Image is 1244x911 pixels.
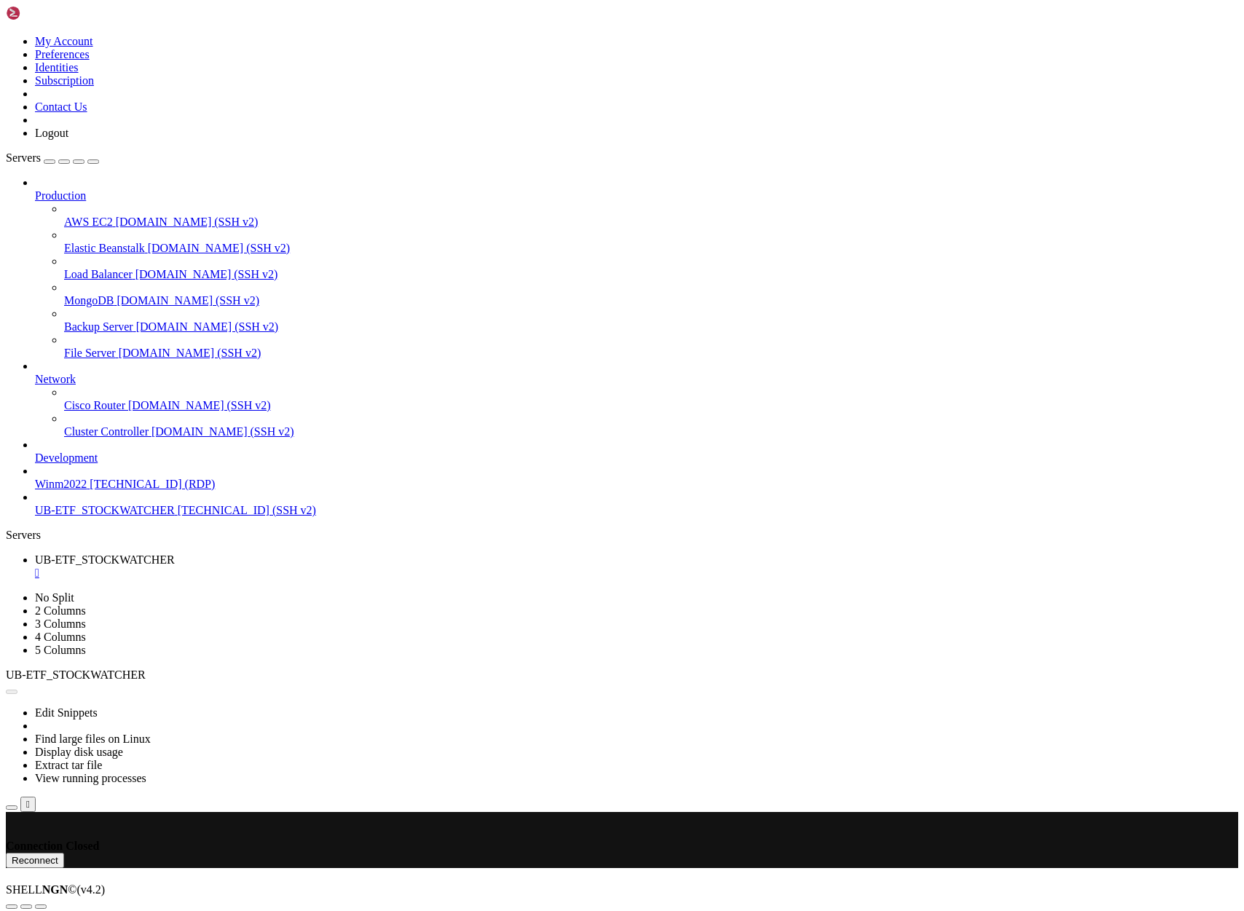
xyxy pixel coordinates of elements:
span: Production [35,189,86,202]
a: Extract tar file [35,759,102,771]
button:  [20,797,36,812]
a: Contact Us [35,100,87,113]
span: UB-ETF_STOCKWATCHER [35,504,175,516]
span: Winm2022 [35,478,87,490]
span: Cisco Router [64,399,125,411]
a: Development [35,451,1238,465]
a: Cluster Controller [DOMAIN_NAME] (SSH v2) [64,425,1238,438]
a: Winm2022 [TECHNICAL_ID] (RDP) [35,478,1238,491]
a: View running processes [35,772,146,784]
span: [DOMAIN_NAME] (SSH v2) [116,216,259,228]
a: Load Balancer [DOMAIN_NAME] (SSH v2) [64,268,1238,281]
span: [DOMAIN_NAME] (SSH v2) [148,242,291,254]
a: Network [35,373,1238,386]
li: File Server [DOMAIN_NAME] (SSH v2) [64,334,1238,360]
li: Cisco Router [DOMAIN_NAME] (SSH v2) [64,386,1238,412]
span: UB-ETF_STOCKWATCHER [35,553,175,566]
span: AWS EC2 [64,216,113,228]
span: [DOMAIN_NAME] (SSH v2) [135,268,278,280]
li: Network [35,360,1238,438]
a: AWS EC2 [DOMAIN_NAME] (SSH v2) [64,216,1238,229]
a: Find large files on Linux [35,733,151,745]
a: Backup Server [DOMAIN_NAME] (SSH v2) [64,320,1238,334]
a: 3 Columns [35,618,86,630]
a: Production [35,189,1238,202]
span: UB-ETF_STOCKWATCHER [6,669,146,681]
span: [DOMAIN_NAME] (SSH v2) [119,347,261,359]
span: [DOMAIN_NAME] (SSH v2) [151,425,294,438]
a: Preferences [35,48,90,60]
li: UB-ETF_STOCKWATCHER [TECHNICAL_ID] (SSH v2) [35,491,1238,517]
a: Edit Snippets [35,706,98,719]
a: UB-ETF_STOCKWATCHER [35,553,1238,580]
span: Cluster Controller [64,425,149,438]
span: [DOMAIN_NAME] (SSH v2) [128,399,271,411]
li: Cluster Controller [DOMAIN_NAME] (SSH v2) [64,412,1238,438]
a: Subscription [35,74,94,87]
span: [DOMAIN_NAME] (SSH v2) [136,320,279,333]
span: [TECHNICAL_ID] (RDP) [90,478,215,490]
a: My Account [35,35,93,47]
span: Network [35,373,76,385]
span: Development [35,451,98,464]
a: 5 Columns [35,644,86,656]
a: File Server [DOMAIN_NAME] (SSH v2) [64,347,1238,360]
li: Load Balancer [DOMAIN_NAME] (SSH v2) [64,255,1238,281]
span: File Server [64,347,116,359]
a: 2 Columns [35,604,86,617]
a:  [35,567,1238,580]
span: Load Balancer [64,268,133,280]
li: Development [35,438,1238,465]
a: Logout [35,127,68,139]
li: Winm2022 [TECHNICAL_ID] (RDP) [35,465,1238,491]
span: [DOMAIN_NAME] (SSH v2) [117,294,259,307]
li: AWS EC2 [DOMAIN_NAME] (SSH v2) [64,202,1238,229]
span: Elastic Beanstalk [64,242,145,254]
li: MongoDB [DOMAIN_NAME] (SSH v2) [64,281,1238,307]
a: Elastic Beanstalk [DOMAIN_NAME] (SSH v2) [64,242,1238,255]
a: Cisco Router [DOMAIN_NAME] (SSH v2) [64,399,1238,412]
li: Elastic Beanstalk [DOMAIN_NAME] (SSH v2) [64,229,1238,255]
span: Backup Server [64,320,133,333]
div:  [26,799,30,810]
li: Production [35,176,1238,360]
a: UB-ETF_STOCKWATCHER [TECHNICAL_ID] (SSH v2) [35,504,1238,517]
img: Shellngn [6,6,90,20]
a: Servers [6,151,99,164]
a: MongoDB [DOMAIN_NAME] (SSH v2) [64,294,1238,307]
a: No Split [35,591,74,604]
span: [TECHNICAL_ID] (SSH v2) [178,504,316,516]
span: MongoDB [64,294,114,307]
a: 4 Columns [35,631,86,643]
span: Servers [6,151,41,164]
a: Display disk usage [35,746,123,758]
div: Servers [6,529,1238,542]
li: Backup Server [DOMAIN_NAME] (SSH v2) [64,307,1238,334]
a: Identities [35,61,79,74]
